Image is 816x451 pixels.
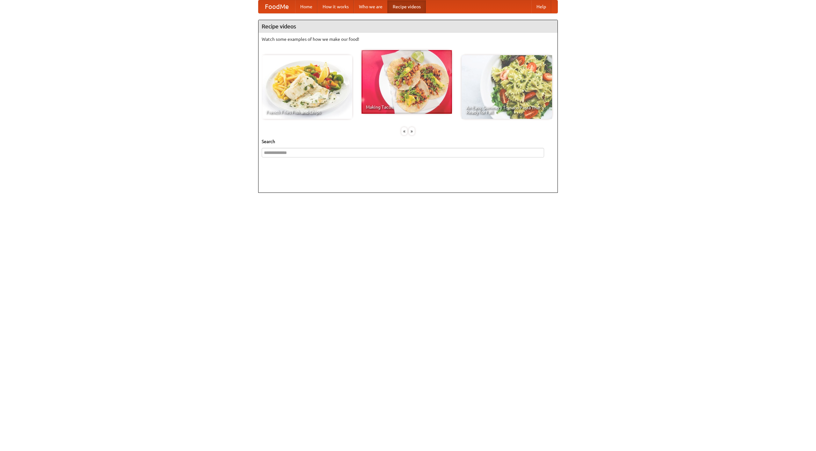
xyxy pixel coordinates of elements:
[317,0,354,13] a: How it works
[401,127,407,135] div: «
[259,20,557,33] h4: Recipe videos
[295,0,317,13] a: Home
[388,0,426,13] a: Recipe videos
[409,127,415,135] div: »
[462,55,552,119] a: An Easy, Summery Tomato Pasta That's Ready for Fall
[262,55,352,119] a: French Fries Fish and Chips
[366,105,448,109] span: Making Tacos
[259,0,295,13] a: FoodMe
[262,36,554,42] p: Watch some examples of how we make our food!
[354,0,388,13] a: Who we are
[466,105,548,114] span: An Easy, Summery Tomato Pasta That's Ready for Fall
[361,50,452,114] a: Making Tacos
[262,138,554,145] h5: Search
[266,110,348,114] span: French Fries Fish and Chips
[531,0,551,13] a: Help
